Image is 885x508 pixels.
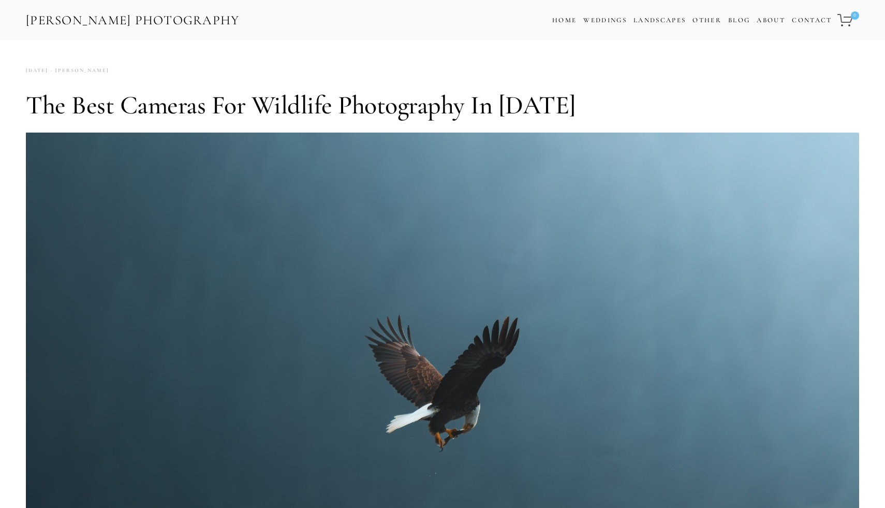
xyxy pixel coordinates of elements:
[552,13,577,28] a: Home
[851,11,859,20] span: 0
[792,13,832,28] a: Contact
[692,16,721,24] a: Other
[26,90,859,121] h1: The Best Cameras for Wildlife Photography in [DATE]
[26,64,48,78] time: [DATE]
[728,13,750,28] a: Blog
[633,16,686,24] a: Landscapes
[836,8,860,33] a: 0 items in cart
[757,13,785,28] a: About
[583,16,627,24] a: Weddings
[48,64,109,78] a: [PERSON_NAME]
[25,9,241,32] a: [PERSON_NAME] Photography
